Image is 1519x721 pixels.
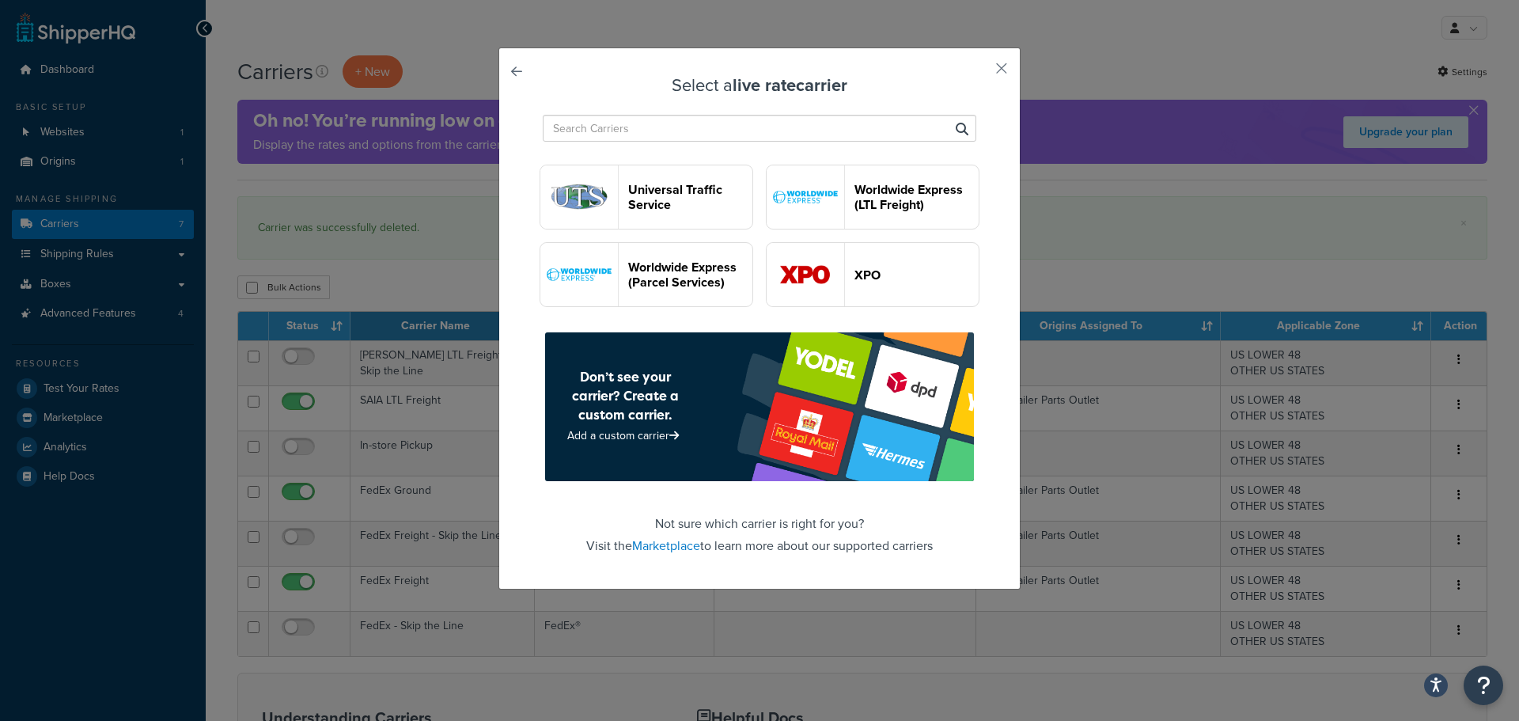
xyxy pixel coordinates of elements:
[733,72,847,98] strong: live rate carrier
[540,242,753,307] button: worldwideExpress logoWorldwide Express (Parcel Services)
[543,115,976,142] input: Search Carriers
[540,243,618,306] img: worldwideExpress logo
[567,427,683,444] a: Add a custom carrier
[767,165,844,229] img: worldwideExpressFreight logo
[540,165,753,230] button: utsFreight logoUniversal Traffic Service
[628,260,752,290] header: Worldwide Express (Parcel Services)
[628,182,752,212] header: Universal Traffic Service
[555,367,695,424] h4: Don’t see your carrier? Create a custom carrier.
[766,242,979,307] button: xpoFreight logoXPO
[632,537,700,555] a: Marketplace
[766,165,979,230] button: worldwideExpressFreight logoWorldwide Express (LTL Freight)
[539,76,980,95] h3: Select a
[854,268,979,283] header: XPO
[540,165,618,229] img: utsFreight logo
[767,243,844,306] img: xpoFreight logo
[1464,666,1503,705] button: Open Resource Center
[539,332,980,557] footer: Not sure which carrier is right for you? Visit the to learn more about our supported carriers
[854,182,979,212] header: Worldwide Express (LTL Freight)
